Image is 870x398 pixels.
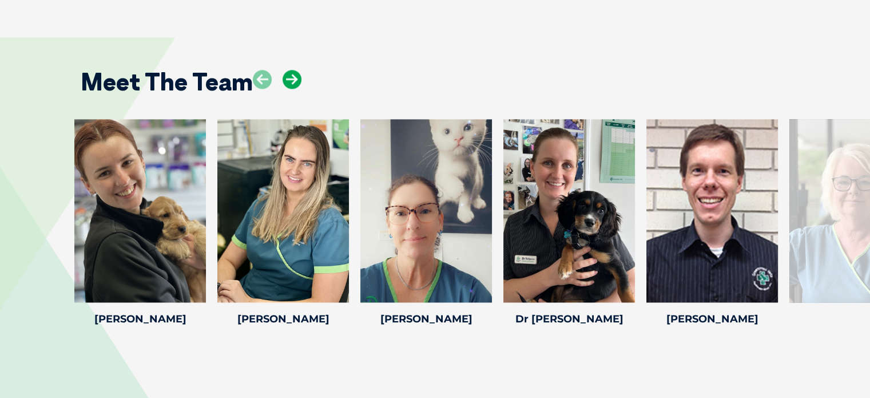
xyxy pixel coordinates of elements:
h2: Meet The Team [81,70,253,94]
h4: Dr [PERSON_NAME] [503,314,635,324]
h4: [PERSON_NAME] [646,314,778,324]
h4: [PERSON_NAME] [217,314,349,324]
h4: [PERSON_NAME] [74,314,206,324]
h4: [PERSON_NAME] [360,314,492,324]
